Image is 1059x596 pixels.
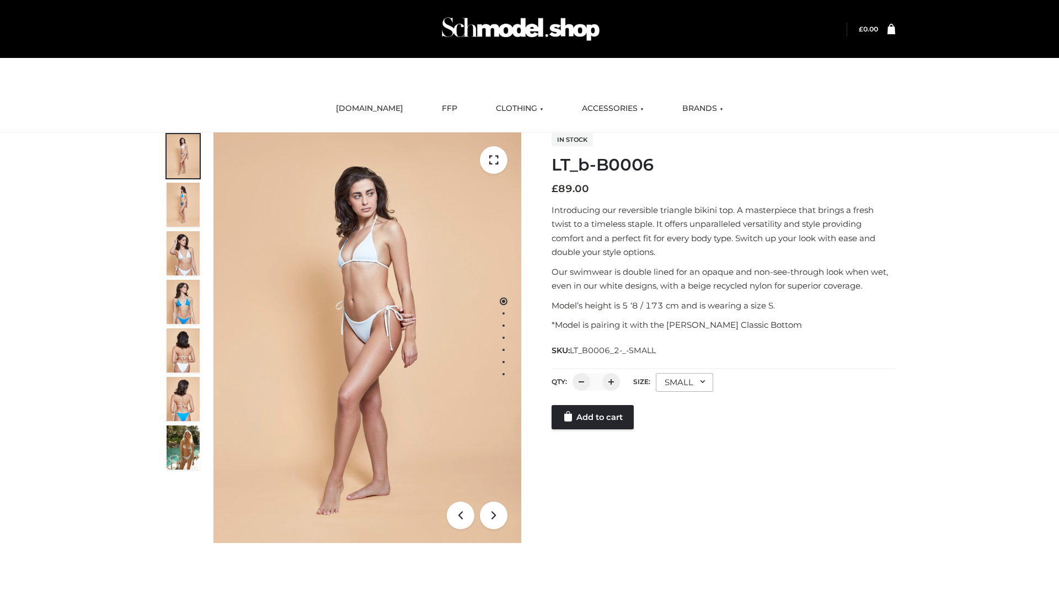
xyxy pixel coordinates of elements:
span: LT_B0006_2-_-SMALL [570,345,656,355]
a: CLOTHING [488,97,552,121]
span: £ [859,25,863,33]
img: ArielClassicBikiniTop_CloudNine_AzureSky_OW114ECO_1-scaled.jpg [167,134,200,178]
label: QTY: [552,377,567,386]
p: Model’s height is 5 ‘8 / 173 cm and is wearing a size S. [552,299,895,313]
img: ArielClassicBikiniTop_CloudNine_AzureSky_OW114ECO_8-scaled.jpg [167,377,200,421]
span: £ [552,183,558,195]
div: SMALL [656,373,713,392]
a: ACCESSORIES [574,97,652,121]
span: SKU: [552,344,657,357]
a: £0.00 [859,25,878,33]
bdi: 89.00 [552,183,589,195]
img: ArielClassicBikiniTop_CloudNine_AzureSky_OW114ECO_3-scaled.jpg [167,231,200,275]
img: Arieltop_CloudNine_AzureSky2.jpg [167,425,200,470]
img: ArielClassicBikiniTop_CloudNine_AzureSky_OW114ECO_7-scaled.jpg [167,328,200,372]
img: Schmodel Admin 964 [438,7,603,51]
span: In stock [552,133,593,146]
img: ArielClassicBikiniTop_CloudNine_AzureSky_OW114ECO_2-scaled.jpg [167,183,200,227]
p: Introducing our reversible triangle bikini top. A masterpiece that brings a fresh twist to a time... [552,203,895,259]
bdi: 0.00 [859,25,878,33]
img: ArielClassicBikiniTop_CloudNine_AzureSky_OW114ECO_4-scaled.jpg [167,280,200,324]
a: BRANDS [674,97,731,121]
img: ArielClassicBikiniTop_CloudNine_AzureSky_OW114ECO_1 [213,132,521,543]
label: Size: [633,377,650,386]
a: [DOMAIN_NAME] [328,97,411,121]
a: FFP [434,97,466,121]
h1: LT_b-B0006 [552,155,895,175]
p: *Model is pairing it with the [PERSON_NAME] Classic Bottom [552,318,895,332]
a: Add to cart [552,405,634,429]
p: Our swimwear is double lined for an opaque and non-see-through look when wet, even in our white d... [552,265,895,293]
